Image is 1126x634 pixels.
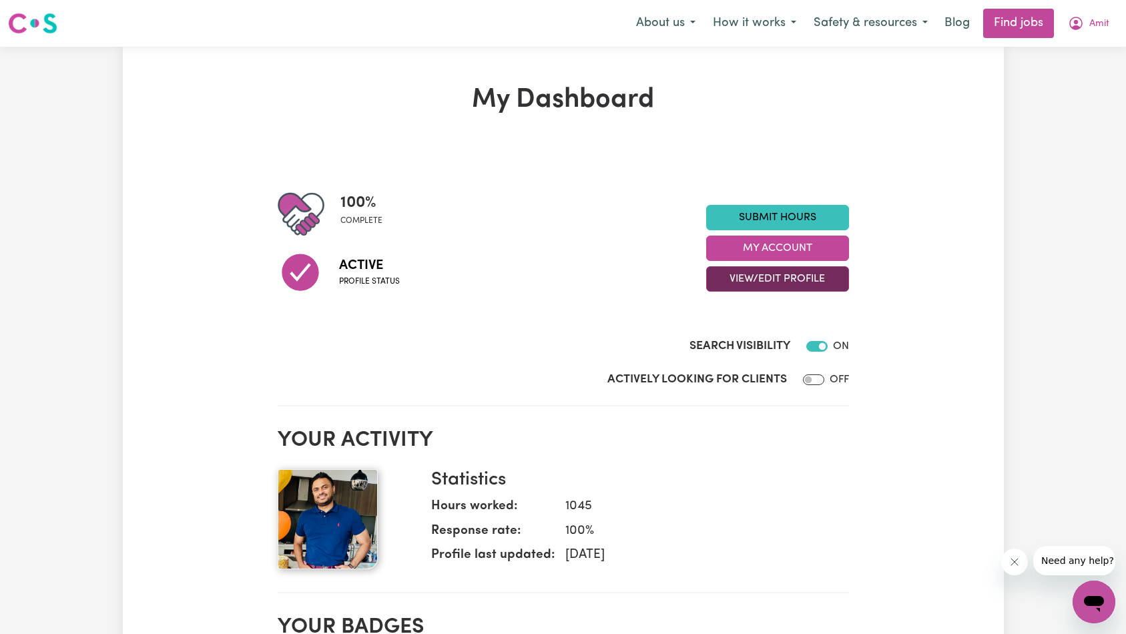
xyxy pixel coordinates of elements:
[340,191,382,215] span: 100 %
[431,497,555,522] dt: Hours worked:
[340,191,393,238] div: Profile completeness: 100%
[1073,581,1115,623] iframe: Button to launch messaging window
[8,8,57,39] a: Careseekers logo
[1059,9,1118,37] button: My Account
[555,546,838,565] dd: [DATE]
[805,9,936,37] button: Safety & resources
[689,338,790,355] label: Search Visibility
[607,371,787,388] label: Actively Looking for Clients
[706,266,849,292] button: View/Edit Profile
[1033,546,1115,575] iframe: Message from company
[8,11,57,35] img: Careseekers logo
[278,84,849,116] h1: My Dashboard
[706,205,849,230] a: Submit Hours
[983,9,1054,38] a: Find jobs
[1089,17,1109,31] span: Amit
[706,236,849,261] button: My Account
[339,256,400,276] span: Active
[340,215,382,227] span: complete
[627,9,704,37] button: About us
[830,374,849,385] span: OFF
[555,522,838,541] dd: 100 %
[431,546,555,571] dt: Profile last updated:
[1001,549,1028,575] iframe: Close message
[339,276,400,288] span: Profile status
[555,497,838,517] dd: 1045
[704,9,805,37] button: How it works
[278,469,378,569] img: Your profile picture
[431,522,555,547] dt: Response rate:
[278,428,849,453] h2: Your activity
[936,9,978,38] a: Blog
[833,341,849,352] span: ON
[431,469,838,492] h3: Statistics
